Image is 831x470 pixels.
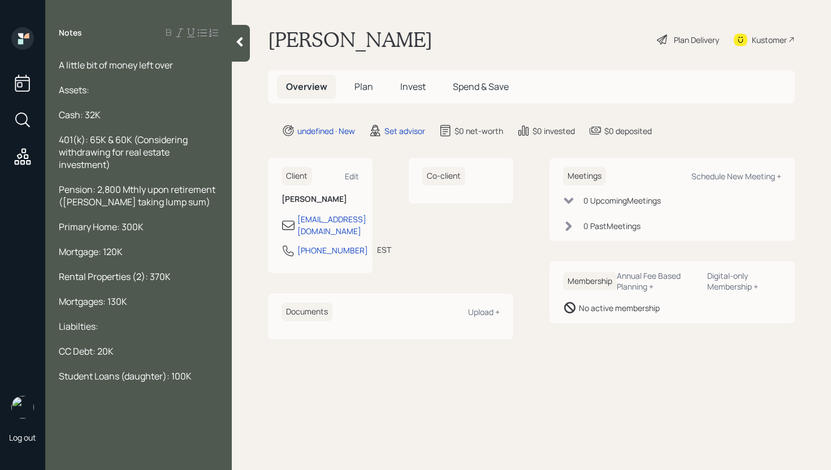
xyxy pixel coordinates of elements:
div: $0 deposited [604,125,652,137]
h6: Membership [563,272,617,291]
h1: [PERSON_NAME] [268,27,432,52]
label: Notes [59,27,82,38]
img: retirable_logo.png [11,396,34,419]
span: CC Debt: 20K [59,345,114,357]
div: Digital-only Membership + [707,270,781,292]
span: Mortgages: 130K [59,295,127,308]
div: Schedule New Meeting + [691,171,781,182]
div: 0 Past Meeting s [583,220,640,232]
span: Assets: [59,84,89,96]
h6: Co-client [422,167,465,186]
h6: Meetings [563,167,606,186]
div: Kustomer [752,34,787,46]
div: Set advisor [384,125,425,137]
div: undefined · New [297,125,355,137]
h6: [PERSON_NAME] [282,195,359,204]
span: Plan [354,80,373,93]
span: Overview [286,80,327,93]
span: Cash: 32K [59,109,101,121]
div: Edit [345,171,359,182]
div: $0 invested [533,125,575,137]
span: Mortgage: 120K [59,245,123,258]
span: Invest [400,80,426,93]
div: Annual Fee Based Planning + [617,270,698,292]
div: [PHONE_NUMBER] [297,244,368,256]
span: Student Loans (daughter): 100K [59,370,192,382]
div: EST [377,244,391,256]
span: Spend & Save [453,80,509,93]
h6: Documents [282,303,332,321]
div: Plan Delivery [674,34,719,46]
span: Liabilties: [59,320,98,333]
span: Rental Properties (2): 370K [59,270,171,283]
span: 401(k): 65K & 60K (Considering withdrawing for real estate investment) [59,133,189,171]
div: 0 Upcoming Meeting s [583,195,661,206]
h6: Client [282,167,312,186]
div: No active membership [579,302,660,314]
div: Upload + [468,307,500,317]
div: [EMAIL_ADDRESS][DOMAIN_NAME] [297,213,366,237]
span: Pension: 2,800 Mthly upon retirement ([PERSON_NAME] taking lump sum) [59,183,217,208]
div: $0 net-worth [455,125,503,137]
span: Primary Home: 300K [59,221,144,233]
div: Log out [9,432,36,443]
span: A little bit of money left over [59,59,173,71]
